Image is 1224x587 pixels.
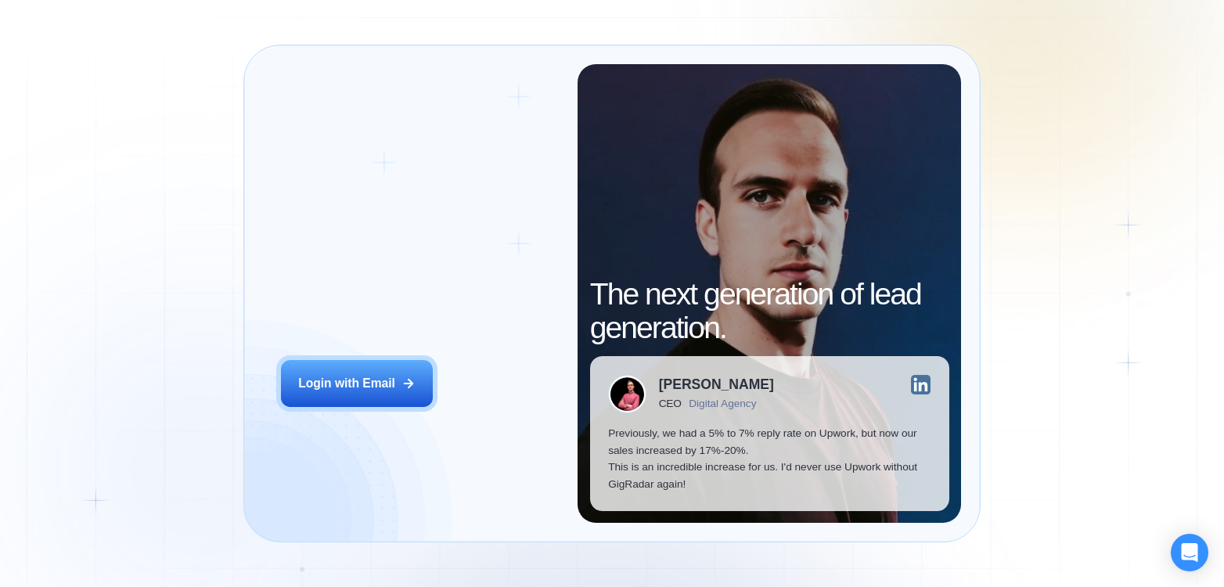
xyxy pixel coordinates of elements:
div: Login with Email [298,375,395,392]
p: Previously, we had a 5% to 7% reply rate on Upwork, but now our sales increased by 17%-20%. This ... [608,425,931,492]
div: Digital Agency [689,398,756,410]
button: Login with Email [281,360,433,408]
div: [PERSON_NAME] [659,378,774,392]
div: Open Intercom Messenger [1171,534,1208,571]
h2: The next generation of lead generation. [590,277,949,344]
div: CEO [659,398,682,410]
